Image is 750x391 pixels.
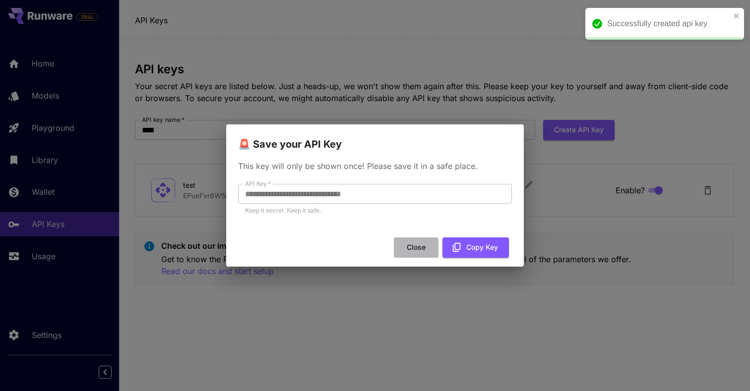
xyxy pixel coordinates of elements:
[245,179,271,188] label: API Key
[733,12,740,20] button: close
[442,237,509,258] button: Copy Key
[245,206,505,216] p: Keep it secret. Keep it safe.
[607,18,730,30] div: Successfully created api key
[394,237,438,258] button: Close
[226,124,524,152] h2: 🚨 Save your API Key
[238,160,512,172] p: This key will only be shown once! Please save it in a safe place.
